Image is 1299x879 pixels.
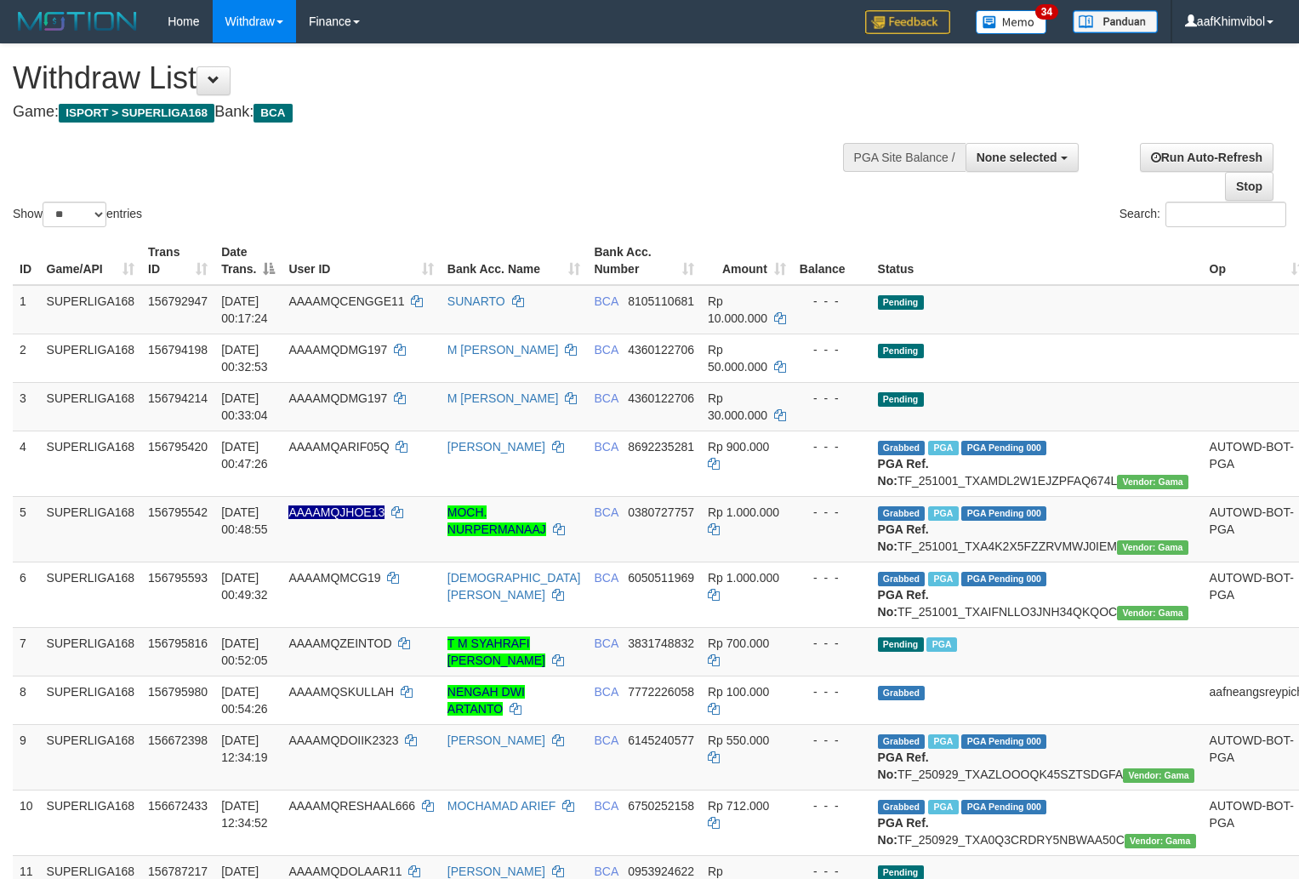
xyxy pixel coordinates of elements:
div: - - - [800,341,864,358]
span: BCA [594,440,618,454]
span: Marked by aafsoycanthlai [928,800,958,814]
span: BCA [594,685,618,699]
h4: Game: Bank: [13,104,849,121]
span: 156794214 [148,391,208,405]
span: Vendor URL: https://trx31.1velocity.biz [1117,540,1188,555]
span: BCA [594,636,618,650]
span: Grabbed [878,734,926,749]
img: panduan.png [1073,10,1158,33]
th: Game/API: activate to sort column ascending [40,237,142,285]
span: Rp 1.000.000 [708,571,779,585]
span: Copy 8105110681 to clipboard [628,294,694,308]
span: AAAAMQMCG19 [288,571,380,585]
span: Vendor URL: https://trx31.1velocity.biz [1117,475,1188,489]
span: Copy 0380727757 to clipboard [628,505,694,519]
div: - - - [800,797,864,814]
span: BCA [594,343,618,357]
span: Pending [878,295,924,310]
label: Search: [1120,202,1286,227]
span: Copy 6750252158 to clipboard [628,799,694,813]
span: Nama rekening ada tanda titik/strip, harap diedit [288,505,385,519]
th: Amount: activate to sort column ascending [701,237,793,285]
span: None selected [977,151,1057,164]
td: SUPERLIGA168 [40,285,142,334]
span: [DATE] 00:52:05 [221,636,268,667]
span: AAAAMQDMG197 [288,391,387,405]
span: Grabbed [878,441,926,455]
span: [DATE] 00:17:24 [221,294,268,325]
span: [DATE] 12:34:52 [221,799,268,830]
span: Grabbed [878,686,926,700]
span: Grabbed [878,506,926,521]
span: Copy 7772226058 to clipboard [628,685,694,699]
span: AAAAMQZEINTOD [288,636,391,650]
b: PGA Ref. No: [878,816,929,847]
a: [DEMOGRAPHIC_DATA][PERSON_NAME] [447,571,581,602]
span: PGA Pending [961,441,1046,455]
img: MOTION_logo.png [13,9,142,34]
img: Feedback.jpg [865,10,950,34]
span: AAAAMQDMG197 [288,343,387,357]
td: 2 [13,334,40,382]
td: 9 [13,724,40,790]
span: Marked by aafnonsreyleab [928,506,958,521]
span: AAAAMQCENGGE11 [288,294,404,308]
span: Marked by aafnonsreyleab [928,441,958,455]
a: T M SYAHRAFI [PERSON_NAME] [447,636,545,667]
span: Rp 30.000.000 [708,391,767,422]
span: BCA [594,865,618,878]
span: AAAAMQSKULLAH [288,685,394,699]
div: - - - [800,683,864,700]
span: Rp 1.000.000 [708,505,779,519]
div: PGA Site Balance / [843,143,966,172]
td: TF_250929_TXA0Q3CRDRY5NBWAA50C [871,790,1203,855]
td: SUPERLIGA168 [40,382,142,431]
td: SUPERLIGA168 [40,334,142,382]
div: - - - [800,504,864,521]
span: Pending [878,392,924,407]
span: [DATE] 00:54:26 [221,685,268,716]
span: BCA [594,294,618,308]
span: PGA Pending [961,734,1046,749]
a: SUNARTO [447,294,505,308]
div: - - - [800,390,864,407]
td: SUPERLIGA168 [40,790,142,855]
span: Rp 10.000.000 [708,294,767,325]
div: - - - [800,635,864,652]
td: SUPERLIGA168 [40,724,142,790]
span: 156795816 [148,636,208,650]
a: [PERSON_NAME] [447,733,545,747]
b: PGA Ref. No: [878,457,929,488]
a: [PERSON_NAME] [447,865,545,878]
b: PGA Ref. No: [878,522,929,553]
span: BCA [594,571,618,585]
span: 34 [1035,4,1058,20]
span: Marked by aafnonsreyleab [926,637,956,652]
div: - - - [800,732,864,749]
b: PGA Ref. No: [878,751,929,781]
span: Grabbed [878,800,926,814]
span: 156795542 [148,505,208,519]
div: - - - [800,569,864,586]
a: M [PERSON_NAME] [447,391,559,405]
th: Trans ID: activate to sort column ascending [141,237,214,285]
div: - - - [800,293,864,310]
span: Copy 0953924622 to clipboard [628,865,694,878]
a: M [PERSON_NAME] [447,343,559,357]
div: - - - [800,438,864,455]
span: Rp 100.000 [708,685,769,699]
th: Status [871,237,1203,285]
span: Vendor URL: https://trx31.1velocity.biz [1125,834,1196,848]
span: BCA [254,104,292,123]
span: Rp 712.000 [708,799,769,813]
a: MOCHAMAD ARIEF [447,799,556,813]
span: BCA [594,799,618,813]
span: AAAAMQDOIIK2323 [288,733,398,747]
td: 8 [13,676,40,724]
th: Balance [793,237,871,285]
td: TF_251001_TXAMDL2W1EJZPFAQ674L [871,431,1203,496]
h1: Withdraw List [13,61,849,95]
td: 3 [13,382,40,431]
span: Vendor URL: https://trx31.1velocity.biz [1117,606,1188,620]
span: Grabbed [878,572,926,586]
